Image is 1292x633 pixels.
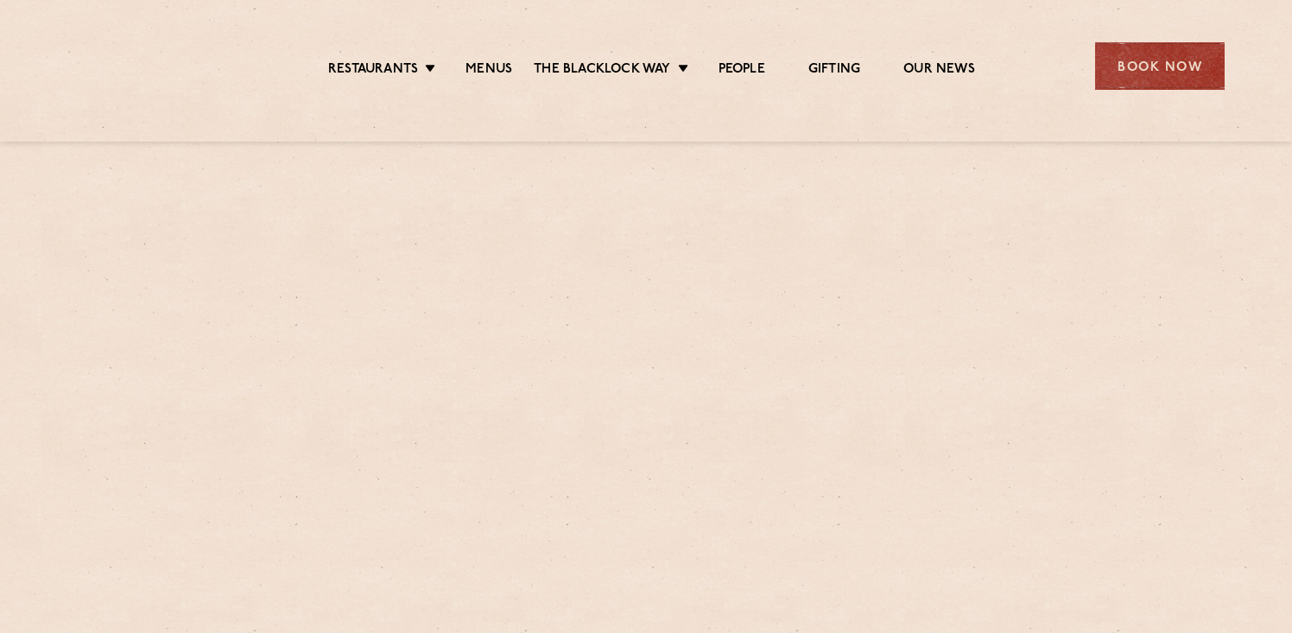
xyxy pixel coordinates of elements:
[808,61,860,80] a: Gifting
[465,61,512,80] a: Menus
[719,61,765,80] a: People
[67,16,217,116] img: svg%3E
[328,61,418,80] a: Restaurants
[534,61,670,80] a: The Blacklock Way
[903,61,975,80] a: Our News
[1095,42,1225,90] div: Book Now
